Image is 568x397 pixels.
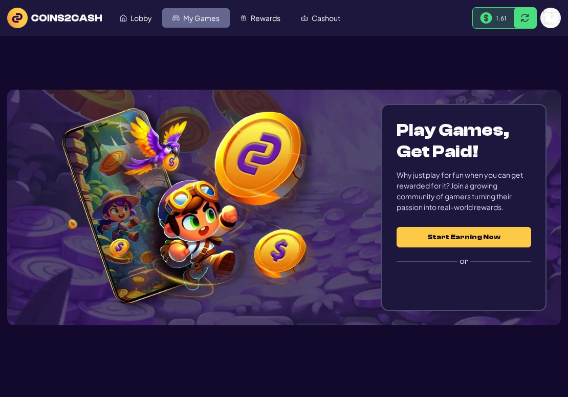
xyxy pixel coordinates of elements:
[183,14,220,22] span: My Games
[301,14,308,22] img: Cashout
[162,8,230,28] a: My Games
[391,274,536,297] iframe: Sign in with Google Button
[397,247,531,275] label: or
[130,14,152,22] span: Lobby
[480,12,492,24] img: Money Bill
[291,8,351,28] a: Cashout
[397,227,531,247] button: Start Earning Now
[397,119,531,162] h1: Play Games, Get Paid!
[496,14,507,22] span: 1.61
[540,8,561,28] img: avatar
[172,14,180,22] img: My Games
[7,8,102,28] img: logo text
[110,8,162,28] a: Lobby
[240,14,247,22] img: Rewards
[397,170,531,213] div: Why just play for fun when you can get rewarded for it? Join a growing community of gamers turnin...
[251,14,280,22] span: Rewards
[230,8,291,28] a: Rewards
[312,14,340,22] span: Cashout
[120,14,127,22] img: Lobby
